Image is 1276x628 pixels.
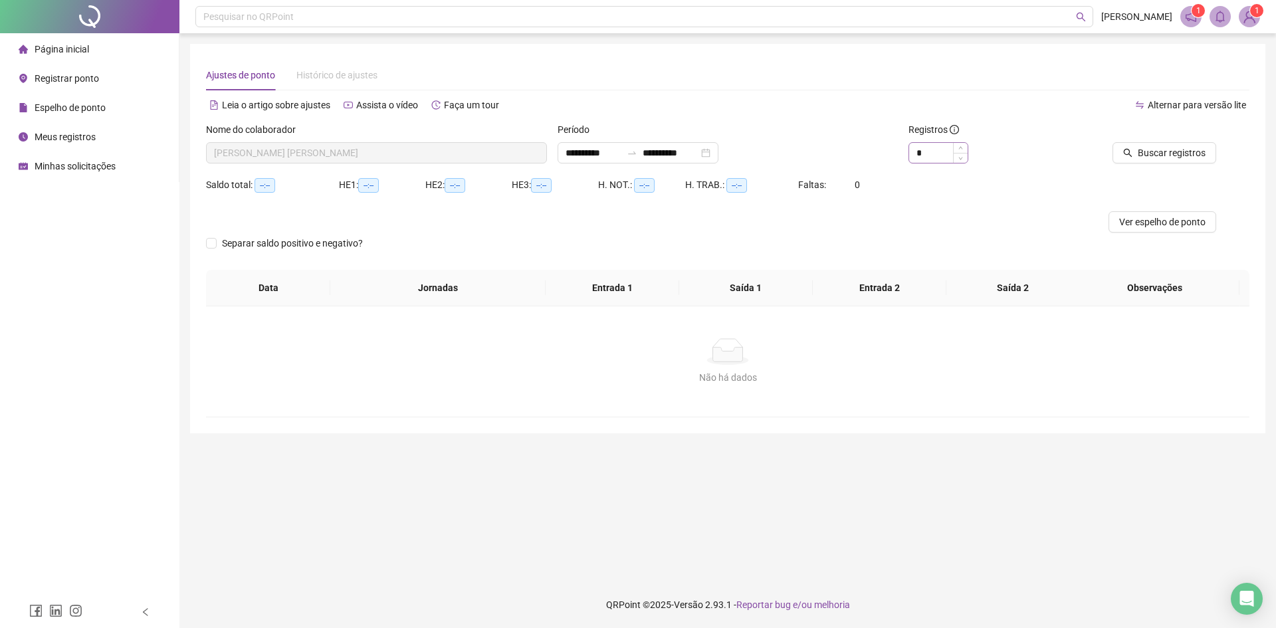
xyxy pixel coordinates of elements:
span: Assista o vídeo [356,100,418,110]
span: search [1076,12,1086,22]
span: Histórico de ajustes [296,70,377,80]
th: Entrada 1 [546,270,679,306]
span: file-text [209,100,219,110]
span: Registros [908,122,959,137]
footer: QRPoint © 2025 - 2.93.1 - [179,581,1276,628]
th: Saída 1 [679,270,813,306]
span: --:-- [445,178,465,193]
span: MARIA CLARA SANTOS DE OLIVEIRA [214,143,539,163]
label: Período [558,122,598,137]
th: Jornadas [330,270,546,306]
button: Ver espelho de ponto [1109,211,1216,233]
span: Página inicial [35,44,89,54]
div: Open Intercom Messenger [1231,583,1263,615]
div: Não há dados [222,370,1233,385]
th: Observações [1070,270,1239,306]
span: swap [1135,100,1144,110]
span: --:-- [726,178,747,193]
div: H. NOT.: [598,177,685,193]
span: Increase Value [953,143,968,153]
th: Data [206,270,330,306]
div: HE 2: [425,177,512,193]
span: 0 [855,179,860,190]
span: --:-- [255,178,275,193]
span: Ajustes de ponto [206,70,275,80]
span: instagram [69,604,82,617]
span: 1 [1255,6,1259,15]
span: Faltas: [798,179,828,190]
span: --:-- [531,178,552,193]
span: --:-- [634,178,655,193]
span: Buscar registros [1138,146,1206,160]
span: Separar saldo positivo e negativo? [217,236,368,251]
span: swap-right [627,148,637,158]
span: Minhas solicitações [35,161,116,171]
span: bell [1214,11,1226,23]
div: HE 1: [339,177,425,193]
sup: Atualize o seu contato no menu Meus Dados [1250,4,1263,17]
span: Versão [674,599,703,610]
span: Alternar para versão lite [1148,100,1246,110]
span: 1 [1196,6,1201,15]
span: Faça um tour [444,100,499,110]
div: HE 3: [512,177,598,193]
span: Decrease Value [953,153,968,163]
span: youtube [344,100,353,110]
img: 83265 [1239,7,1259,27]
span: Leia o artigo sobre ajustes [222,100,330,110]
span: info-circle [950,125,959,134]
span: file [19,103,28,112]
span: up [958,146,963,150]
label: Nome do colaborador [206,122,304,137]
th: Saída 2 [946,270,1080,306]
button: Buscar registros [1113,142,1216,163]
span: clock-circle [19,132,28,142]
span: [PERSON_NAME] [1101,9,1172,24]
span: linkedin [49,604,62,617]
span: history [431,100,441,110]
span: search [1123,148,1132,157]
span: Ver espelho de ponto [1119,215,1206,229]
div: H. TRAB.: [685,177,798,193]
span: Registrar ponto [35,73,99,84]
span: Reportar bug e/ou melhoria [736,599,850,610]
sup: 1 [1192,4,1205,17]
th: Entrada 2 [813,270,946,306]
span: Meus registros [35,132,96,142]
span: to [627,148,637,158]
span: --:-- [358,178,379,193]
span: notification [1185,11,1197,23]
span: environment [19,74,28,83]
span: schedule [19,161,28,171]
span: Espelho de ponto [35,102,106,113]
div: Saldo total: [206,177,339,193]
span: Observações [1081,280,1229,295]
span: down [958,156,963,161]
span: facebook [29,604,43,617]
span: left [141,607,150,617]
span: home [19,45,28,54]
